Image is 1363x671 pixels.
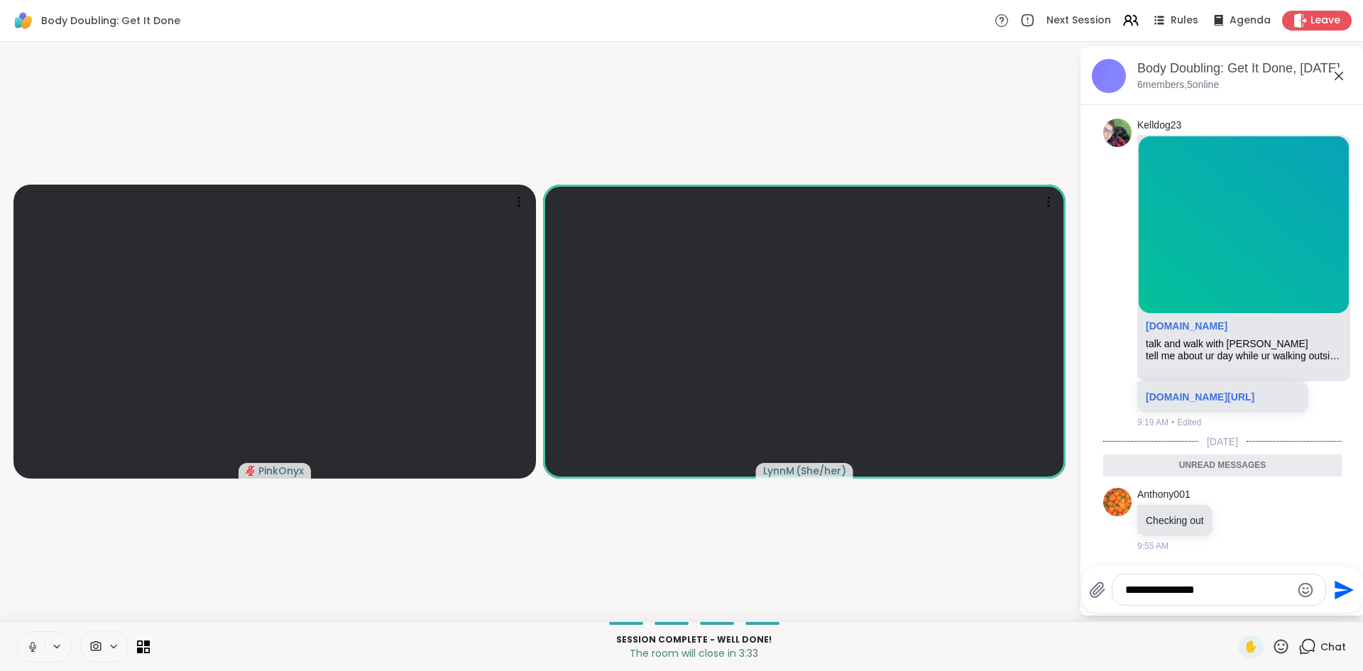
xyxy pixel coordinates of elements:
span: PinkOnyx [258,464,304,478]
span: Chat [1320,640,1346,654]
span: [DATE] [1198,435,1247,449]
span: audio-muted [246,466,256,476]
div: tell me about ur day while ur walking outside or inside tell me ur up and down. even if it in the... [1146,350,1342,362]
img: https://sharewell-space-live.sfo3.digitaloceanspaces.com/user-generated/705db294-8525-4687-b3f9-7... [1103,488,1132,516]
span: Body Doubling: Get It Done [41,13,180,28]
span: 9:19 AM [1137,416,1168,429]
textarea: Type your message [1125,583,1291,597]
span: 9:55 AM [1137,540,1168,552]
p: The room will close in 3:33 [158,646,1230,660]
p: 6 members, 5 online [1137,78,1219,92]
img: ShareWell Logomark [11,9,35,33]
img: Body Doubling: Get It Done, Oct 12 [1092,59,1126,93]
button: Emoji picker [1297,582,1314,599]
span: Agenda [1230,13,1271,28]
a: Anthony001 [1137,488,1190,502]
a: [DOMAIN_NAME][URL] [1146,391,1254,403]
span: ✋ [1244,638,1258,655]
div: Body Doubling: Get It Done, [DATE] [1137,60,1353,77]
img: https://sharewell-space-live.sfo3.digitaloceanspaces.com/user-generated/f837f3be-89e4-4695-8841-a... [1103,119,1132,147]
a: Kelldog23 [1137,119,1181,133]
img: talk and walk with neisha [1139,136,1349,313]
a: Attachment [1146,320,1227,332]
button: Send [1326,574,1358,606]
span: Edited [1177,416,1201,429]
span: • [1171,416,1174,429]
span: LynnM [763,464,794,478]
p: Checking out [1146,513,1204,528]
span: Rules [1171,13,1198,28]
div: talk and walk with [PERSON_NAME] [1146,338,1342,350]
span: Next Session [1046,13,1111,28]
span: ( She/her ) [796,464,846,478]
span: Leave [1310,13,1340,28]
p: Session Complete - well done! [158,633,1230,646]
div: Unread messages [1103,454,1342,477]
